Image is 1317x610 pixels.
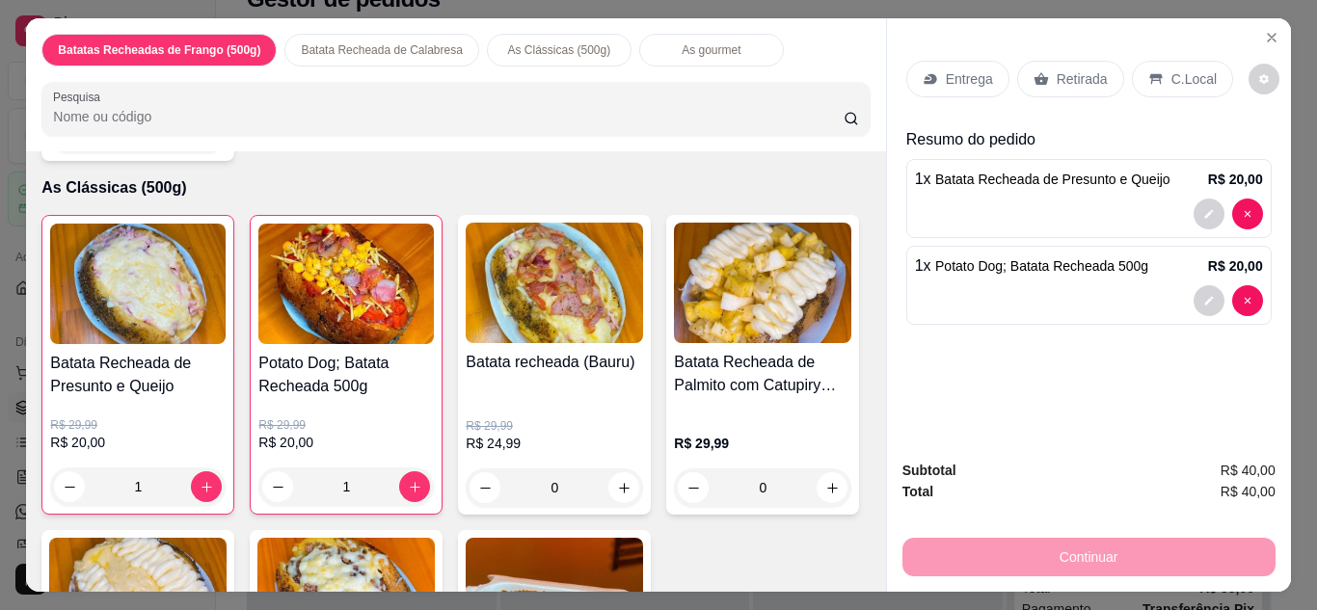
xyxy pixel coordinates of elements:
button: decrease-product-quantity [1194,199,1224,229]
span: Batata Recheada de Presunto e Queijo [935,172,1170,187]
input: Pesquisa [53,107,844,126]
strong: Total [902,484,933,499]
span: R$ 40,00 [1221,460,1276,481]
h4: Batata Recheada de Palmito com Catupiry (500g) [674,351,851,397]
button: decrease-product-quantity [1232,199,1263,229]
p: R$ 29,99 [50,417,226,433]
img: product-image [674,223,851,343]
img: product-image [258,224,434,344]
p: R$ 20,00 [1208,256,1263,276]
img: product-image [466,223,643,343]
p: As Clássicas (500g) [41,176,870,199]
label: Pesquisa [53,89,107,105]
p: R$ 24,99 [466,434,643,453]
p: 1 x [915,168,1170,191]
p: R$ 20,00 [258,433,434,452]
button: decrease-product-quantity [1194,285,1224,316]
img: product-image [50,224,226,344]
p: R$ 20,00 [50,433,226,452]
p: 1 x [915,254,1148,278]
p: Batata Recheada de Calabresa [301,42,462,58]
button: decrease-product-quantity [1232,285,1263,316]
p: Batatas Recheadas de Frango (500g) [58,42,260,58]
button: Close [1256,22,1287,53]
p: R$ 29,99 [258,417,434,433]
span: Potato Dog; Batata Recheada 500g [935,258,1148,274]
h4: Batata recheada (Bauru) [466,351,643,374]
p: Retirada [1057,69,1108,89]
p: As gourmet [682,42,740,58]
button: decrease-product-quantity [1249,64,1279,94]
p: C.Local [1171,69,1217,89]
p: R$ 20,00 [1208,170,1263,189]
p: Resumo do pedido [906,128,1272,151]
span: R$ 40,00 [1221,481,1276,502]
h4: Potato Dog; Batata Recheada 500g [258,352,434,398]
p: R$ 29,99 [674,434,851,453]
p: R$ 29,99 [466,418,643,434]
p: Entrega [946,69,993,89]
p: As Clássicas (500g) [507,42,610,58]
strong: Subtotal [902,463,956,478]
h4: Batata Recheada de Presunto e Queijo [50,352,226,398]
